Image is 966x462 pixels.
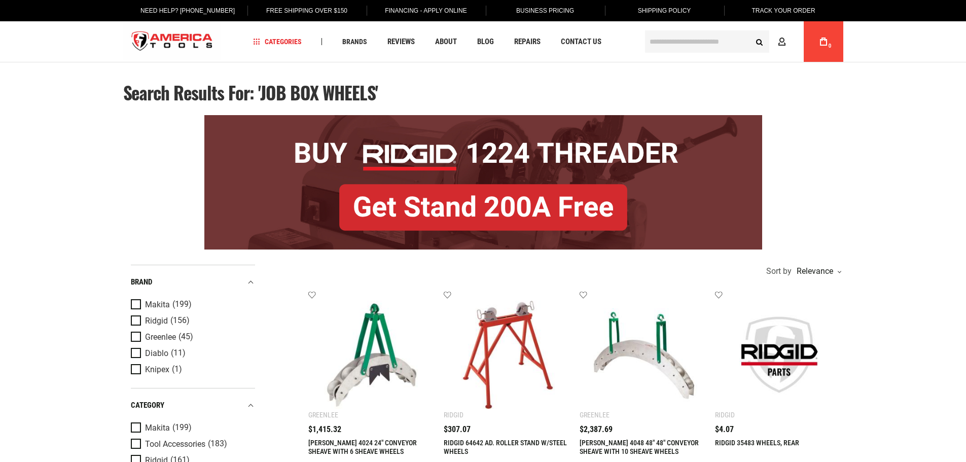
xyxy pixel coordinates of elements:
a: Makita (199) [131,299,253,310]
a: RIDGID 35483 WHEELS, REAR [715,439,799,447]
a: About [431,35,461,49]
div: Brand [131,275,255,289]
a: Brands [338,35,372,49]
div: Greenlee [308,411,338,419]
span: Knipex [145,365,169,374]
span: Tool Accessories [145,440,205,449]
img: GREENLEE 4048 48 [590,301,698,409]
a: Reviews [383,35,419,49]
a: Makita (199) [131,422,253,434]
span: (1) [172,365,182,374]
a: [PERSON_NAME] 4048 48" 48" CONVEYOR SHEAVE WITH 10 SHEAVE WHEELS [580,439,699,455]
a: Greenlee (45) [131,332,253,343]
span: (199) [172,423,192,432]
span: $1,415.32 [308,425,341,434]
span: 0 [829,43,832,49]
a: BOGO: Buy RIDGID® 1224 Threader, Get Stand 200A Free! [204,115,762,123]
span: Diablo [145,349,168,358]
a: Ridgid (156) [131,315,253,327]
div: category [131,399,255,412]
img: RIDGID 35483 WHEELS, REAR [725,301,833,409]
span: (183) [208,440,227,448]
span: Blog [477,38,494,46]
span: Makita [145,423,170,433]
span: $2,387.69 [580,425,613,434]
a: Diablo (11) [131,348,253,359]
span: (45) [178,333,193,341]
span: Reviews [387,38,415,46]
a: Categories [248,35,306,49]
div: Greenlee [580,411,610,419]
button: Search [750,32,769,51]
span: (199) [172,300,192,309]
span: Ridgid [145,316,168,326]
a: RIDGID 64642 AD. ROLLER STAND W/STEEL WHEELS [444,439,567,455]
img: RIDGID 64642 AD. ROLLER STAND W/STEEL WHEELS [454,301,562,409]
a: Contact Us [556,35,606,49]
span: Repairs [514,38,541,46]
img: GREENLEE 4024 24 [318,301,426,409]
span: Makita [145,300,170,309]
span: Brands [342,38,367,45]
a: Blog [473,35,498,49]
span: (11) [171,349,186,358]
span: Sort by [766,267,792,275]
span: Contact Us [561,38,601,46]
img: America Tools [123,23,222,61]
span: Greenlee [145,333,176,342]
a: Repairs [510,35,545,49]
div: Ridgid [444,411,463,419]
a: Tool Accessories (183) [131,439,253,450]
img: BOGO: Buy RIDGID® 1224 Threader, Get Stand 200A Free! [204,115,762,250]
a: Knipex (1) [131,364,253,375]
span: Shipping Policy [638,7,691,14]
span: About [435,38,457,46]
span: (156) [170,316,190,325]
a: 0 [814,21,833,62]
a: [PERSON_NAME] 4024 24" CONVEYOR SHEAVE WITH 6 SHEAVE WHEELS [308,439,417,455]
span: Search results for: 'JOB BOX WHEELS' [123,79,378,105]
a: store logo [123,23,222,61]
span: $307.07 [444,425,471,434]
span: Categories [253,38,302,45]
span: $4.07 [715,425,734,434]
div: Ridgid [715,411,735,419]
div: Relevance [794,267,841,275]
